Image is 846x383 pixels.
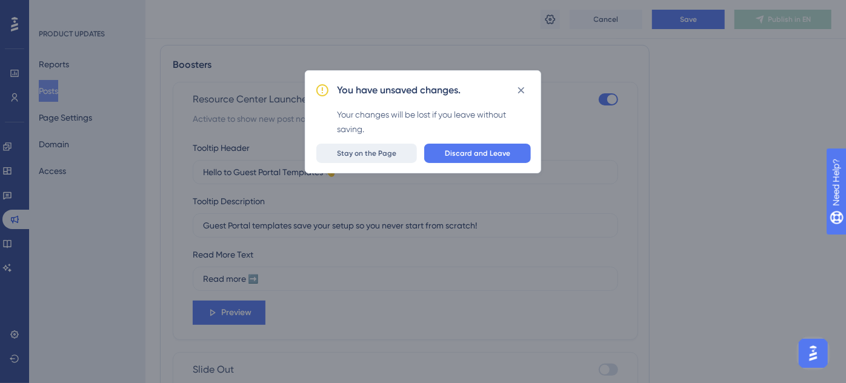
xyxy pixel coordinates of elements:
span: Discard and Leave [445,148,510,158]
iframe: UserGuiding AI Assistant Launcher [795,335,831,371]
h2: You have unsaved changes. [337,83,461,98]
span: Need Help? [28,3,76,18]
div: Your changes will be lost if you leave without saving. [337,107,531,136]
span: Stay on the Page [337,148,396,158]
